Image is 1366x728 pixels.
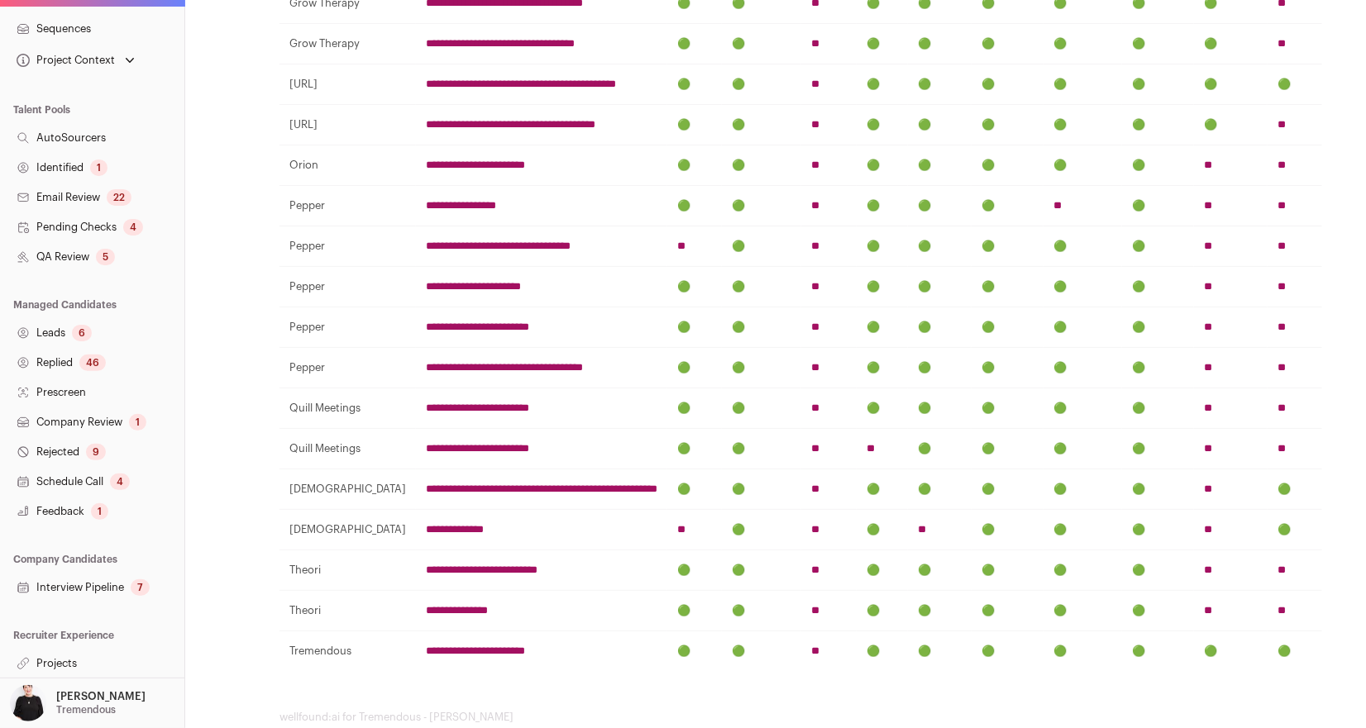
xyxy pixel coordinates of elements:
td: 🟢 [857,348,908,388]
td: 🟢 [722,388,801,429]
td: 🟢 [722,429,801,469]
td: 🟢 [1122,469,1194,510]
td: 🟢 [1268,64,1322,105]
td: 🟢 [722,307,801,348]
td: 🟢 [857,388,908,429]
td: 🟢 [1044,631,1122,672]
td: 🟢 [1194,631,1268,672]
div: 4 [123,219,143,236]
td: 🟢 [1122,307,1194,348]
td: 🟢 [1268,631,1322,672]
td: 🟢 [1044,145,1122,186]
td: Quill Meetings [279,388,416,429]
td: 🟢 [908,186,972,226]
td: Tremendous [279,631,416,672]
td: 🟢 [1194,105,1268,145]
td: 🟢 [972,307,1044,348]
td: 🟢 [1122,186,1194,226]
td: 🟢 [722,186,801,226]
td: 🟢 [1122,429,1194,469]
td: 🟢 [857,307,908,348]
td: 🟢 [857,226,908,267]
td: 🟢 [1122,145,1194,186]
td: 🟢 [667,591,722,631]
td: Grow Therapy [279,24,416,64]
td: Pepper [279,226,416,267]
td: 🟢 [722,550,801,591]
td: 🟢 [1122,64,1194,105]
p: [PERSON_NAME] [56,690,146,703]
td: 🟢 [908,591,972,631]
td: 🟢 [908,469,972,510]
td: 🟢 [1044,591,1122,631]
button: Open dropdown [13,49,138,72]
td: 🟢 [857,64,908,105]
td: [DEMOGRAPHIC_DATA] [279,510,416,550]
td: 🟢 [972,469,1044,510]
div: Project Context [13,54,115,67]
td: 🟢 [908,348,972,388]
p: Tremendous [56,703,116,716]
td: 🟢 [667,64,722,105]
td: [URL] [279,105,416,145]
td: Orion [279,145,416,186]
td: 🟢 [722,348,801,388]
td: 🟢 [1044,510,1122,550]
td: 🟢 [722,510,801,550]
td: 🟢 [857,550,908,591]
td: 🟢 [908,388,972,429]
td: 🟢 [1122,510,1194,550]
td: 🟢 [857,267,908,307]
td: 🟢 [1122,631,1194,672]
td: Pepper [279,307,416,348]
td: 🟢 [908,145,972,186]
footer: wellfound:ai for Tremendous - [PERSON_NAME] [279,711,1272,724]
td: 🟢 [667,429,722,469]
td: 🟢 [722,145,801,186]
td: 🟢 [1122,591,1194,631]
td: 🟢 [1044,307,1122,348]
td: 🟢 [972,186,1044,226]
div: 4 [110,473,130,490]
td: 🟢 [857,469,908,510]
td: Theori [279,550,416,591]
td: 🟢 [972,105,1044,145]
td: 🟢 [972,429,1044,469]
td: 🟢 [667,307,722,348]
td: 🟢 [722,267,801,307]
td: 🟢 [667,145,722,186]
td: 🟢 [972,348,1044,388]
td: 🟢 [1122,226,1194,267]
td: [DEMOGRAPHIC_DATA] [279,469,416,510]
div: 22 [107,189,131,206]
td: 🟢 [908,24,972,64]
td: Pepper [279,348,416,388]
td: 🟢 [722,631,801,672]
td: 🟢 [908,64,972,105]
td: 🟢 [1044,550,1122,591]
td: 🟢 [667,105,722,145]
td: Theori [279,591,416,631]
div: 46 [79,354,106,371]
td: 🟢 [972,226,1044,267]
td: 🟢 [972,64,1044,105]
td: 🟢 [1268,510,1322,550]
td: 🟢 [1122,105,1194,145]
td: Pepper [279,267,416,307]
td: 🟢 [908,307,972,348]
td: 🟢 [1194,24,1268,64]
td: 🟢 [972,510,1044,550]
td: 🟢 [1044,348,1122,388]
td: 🟢 [722,591,801,631]
td: Pepper [279,186,416,226]
td: 🟢 [972,550,1044,591]
td: 🟢 [667,388,722,429]
td: 🟢 [908,631,972,672]
td: 🟢 [667,631,722,672]
td: 🟢 [1044,469,1122,510]
td: 🟢 [908,429,972,469]
td: 🟢 [1044,105,1122,145]
td: 🟢 [722,226,801,267]
td: 🟢 [972,267,1044,307]
td: 🟢 [908,226,972,267]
